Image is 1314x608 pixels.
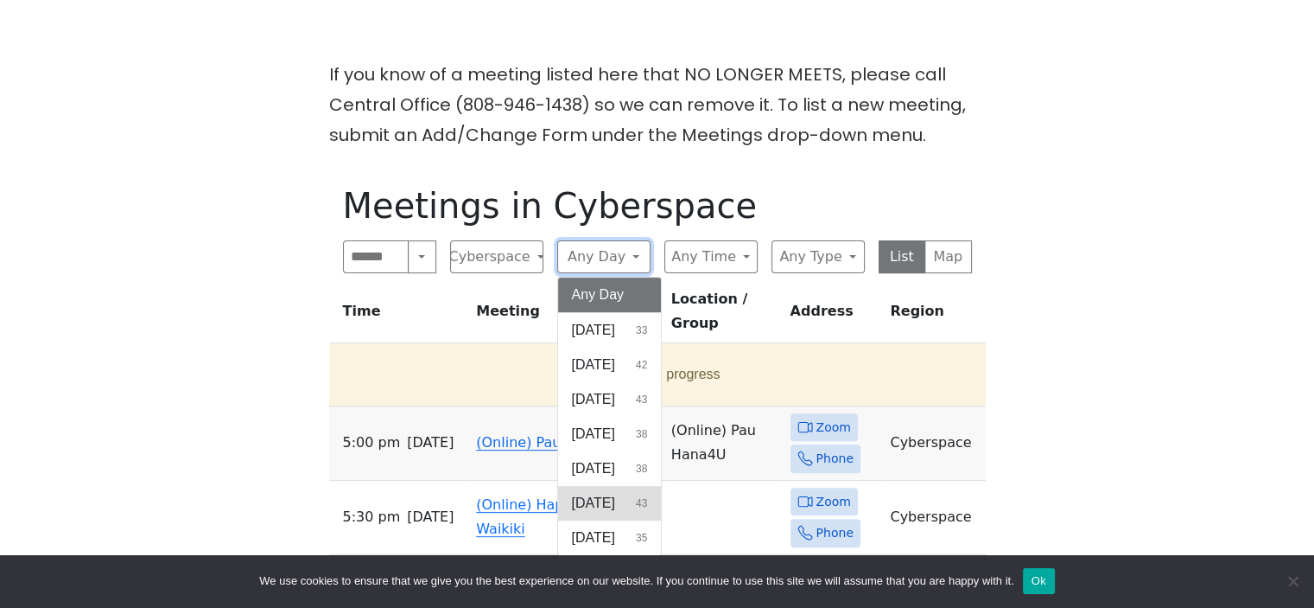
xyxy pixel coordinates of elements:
[558,382,662,417] button: [DATE]43 results
[343,431,401,455] span: 5:00 PM
[664,287,784,343] th: Location / Group
[407,505,454,529] span: [DATE]
[343,240,409,273] input: Search
[636,426,647,442] span: 38 results
[558,417,662,451] button: [DATE]38 results
[558,348,662,382] button: [DATE]42 results
[816,448,854,470] span: Phone
[558,486,662,521] button: [DATE]43 results
[924,240,972,273] button: Map
[883,287,985,343] th: Region
[572,320,615,341] span: [DATE]
[636,323,647,338] span: 33 results
[557,240,651,273] button: Any Day
[636,530,647,546] span: 35 results
[476,496,618,537] a: (Online) Happy Hour Waikiki
[408,240,435,273] button: Search
[558,313,662,348] button: [DATE]33 results
[784,287,884,343] th: Address
[883,481,985,555] td: Cyberspace
[450,240,543,273] button: Cyberspace
[558,521,662,555] button: [DATE]35 results
[572,493,615,514] span: [DATE]
[664,406,784,481] td: (Online) Pau Hana4U
[771,240,865,273] button: Any Type
[572,458,615,479] span: [DATE]
[636,496,647,511] span: 43 results
[343,185,972,227] h1: Meetings in Cyberspace
[883,406,985,481] td: Cyberspace
[816,417,851,438] span: Zoom
[879,240,926,273] button: List
[558,451,662,486] button: [DATE]38 results
[407,431,454,455] span: [DATE]
[816,491,851,513] span: Zoom
[636,357,647,373] span: 42 results
[329,287,470,343] th: Time
[557,277,663,556] div: Any Day
[558,278,662,312] button: Any Day
[343,505,401,529] span: 5:30 PM
[572,424,615,445] span: [DATE]
[664,240,758,273] button: Any Time
[469,287,664,343] th: Meeting
[572,528,615,548] span: [DATE]
[329,60,986,150] p: If you know of a meeting listed here that NO LONGER MEETS, please call Central Office (808-946-14...
[1023,568,1055,594] button: Ok
[572,389,615,410] span: [DATE]
[636,461,647,477] span: 38 results
[476,434,620,451] a: (Online) Pau Hana4U
[636,392,647,407] span: 43 results
[816,522,854,544] span: Phone
[1284,573,1301,590] span: No
[259,573,1013,590] span: We use cookies to ensure that we give you the best experience on our website. If you continue to ...
[336,350,972,399] button: 1 meeting in progress
[572,355,615,375] span: [DATE]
